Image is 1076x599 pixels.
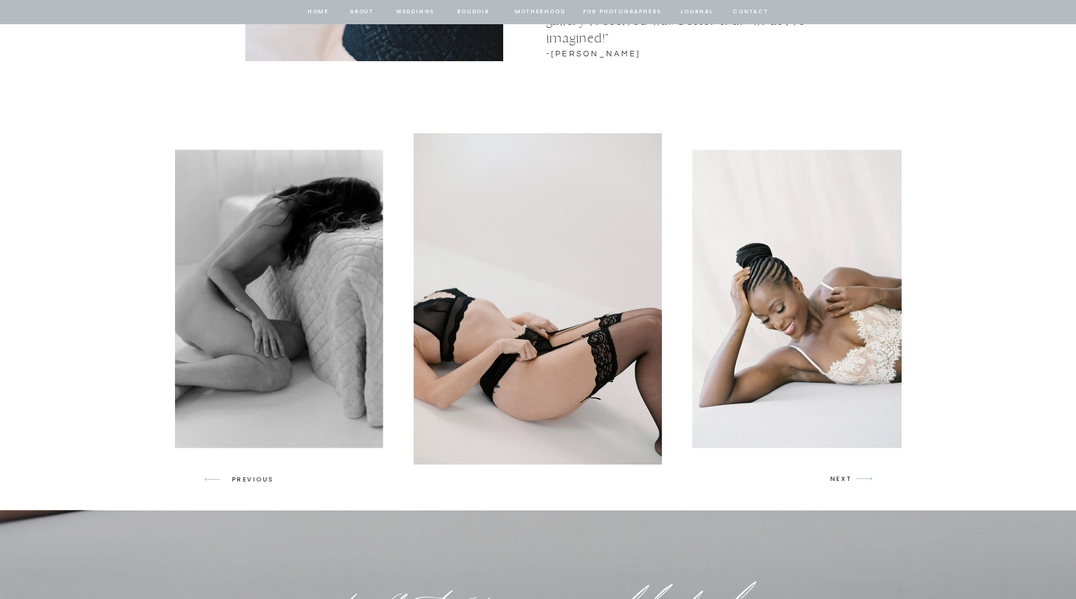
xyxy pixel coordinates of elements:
a: journal [678,7,716,18]
p: PREVIOUS [232,474,279,485]
img: a woman in the nude in black and white photo sits by a bedside with her face turned away photogra... [160,150,383,448]
a: Weddings [395,7,436,18]
a: home [307,7,330,18]
a: Motherhood [515,7,565,18]
a: contact [731,7,770,18]
h3: -[PERSON_NAME] [546,48,688,62]
a: for photographers [583,7,662,18]
img: african american woman in ivory lace lingerie smiles looking down in classy boudoir session in se... [693,150,913,448]
a: BOUDOIR [457,7,491,18]
p: NEXT [830,474,853,485]
a: about [349,7,375,18]
img: woman in black lace lingerie showcasing torso and legs holds her garter belt in seattle boudoir s... [414,133,662,465]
